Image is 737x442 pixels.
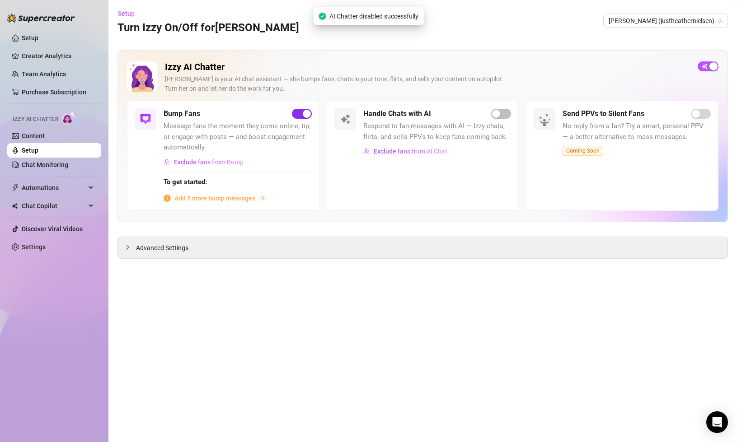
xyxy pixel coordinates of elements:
[165,74,690,93] div: [PERSON_NAME] is your AI chat assistant — she bumps fans, chats in your tone, flirts, and sells y...
[22,132,45,140] a: Content
[117,21,299,35] h3: Turn Izzy On/Off for [PERSON_NAME]
[22,181,86,195] span: Automations
[118,10,135,17] span: Setup
[259,195,265,201] span: arrow-right
[563,146,603,156] span: Coming Soon
[140,114,151,125] img: svg%3e
[174,158,244,166] span: Exclude fans from Bump
[340,114,351,125] img: svg%3e
[62,112,76,125] img: AI Chatter
[718,18,723,23] span: team
[22,88,86,96] a: Purchase Subscription
[22,161,68,168] a: Chat Monitoring
[539,113,553,128] img: silent-fans-ppv-o-N6Mmdf.svg
[164,178,207,186] strong: To get started:
[136,243,188,253] span: Advanced Settings
[329,11,418,21] span: AI Chatter disabled successfully
[164,155,244,169] button: Exclude fans from Bump
[13,115,58,124] span: Izzy AI Chatter
[22,225,83,233] a: Discover Viral Videos
[563,121,711,142] span: No reply from a fan? Try a smart, personal PPV — a better alternative to mass messages.
[22,243,46,251] a: Settings
[374,148,447,155] span: Exclude fans from AI Chat
[165,61,690,73] h2: Izzy AI Chatter
[164,108,200,119] h5: Bump Fans
[117,6,142,21] button: Setup
[319,13,326,20] span: check-circle
[12,184,19,191] span: thunderbolt
[363,108,431,119] h5: Handle Chats with AI
[22,70,66,78] a: Team Analytics
[164,121,312,153] span: Message fans the moment they come online, tip, or engage with posts — and boost engagement automa...
[127,61,158,92] img: Izzy AI Chatter
[22,34,38,42] a: Setup
[363,144,448,158] button: Exclude fans from AI Chat
[706,411,728,433] div: Open Intercom Messenger
[22,199,86,213] span: Chat Copilot
[174,193,255,203] span: Add 5 more bump messages
[563,108,644,119] h5: Send PPVs to Silent Fans
[7,14,75,23] img: logo-BBDzfeDw.svg
[22,147,38,154] a: Setup
[22,49,94,63] a: Creator Analytics
[164,159,170,165] img: svg%3e
[125,242,136,252] div: collapsed
[363,121,512,142] span: Respond to fan messages with AI — Izzy chats, flirts, and sells PPVs to keep fans coming back.
[364,148,370,154] img: svg%3e
[125,245,131,250] span: collapsed
[609,14,723,28] span: Heather (justheathernielsen)
[12,203,18,209] img: Chat Copilot
[164,195,171,202] span: info-circle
